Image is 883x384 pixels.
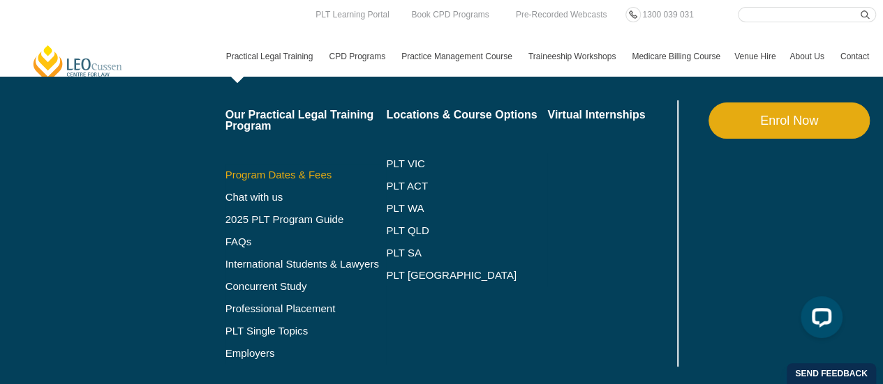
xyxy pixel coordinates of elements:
a: Virtual Internships [547,109,674,121]
a: PLT QLD [386,225,547,236]
a: Professional Placement [225,303,387,314]
a: Chat with us [225,192,387,203]
a: Practical Legal Training [219,36,322,77]
a: PLT WA [386,203,512,214]
a: PLT ACT [386,181,547,192]
a: Enrol Now [708,102,870,139]
a: CPD Programs [322,36,394,77]
iframe: LiveChat chat widget [789,291,848,349]
a: Traineeship Workshops [521,36,625,77]
a: Contact [833,36,876,77]
a: Book CPD Programs [408,7,492,22]
a: [PERSON_NAME] Centre for Law [31,44,124,84]
a: Program Dates & Fees [225,169,387,181]
span: 1300 039 031 [642,10,693,20]
a: Venue Hire [727,36,782,77]
a: PLT SA [386,247,547,259]
a: Practice Management Course [394,36,521,77]
a: PLT Single Topics [225,325,387,337]
a: Medicare Billing Course [625,36,727,77]
a: 2025 PLT Program Guide [225,214,352,225]
a: 1300 039 031 [639,7,697,22]
a: PLT VIC [386,158,547,169]
a: Locations & Course Options [386,109,547,121]
a: About Us [782,36,833,77]
a: International Students & Lawyers [225,259,387,270]
a: Our Practical Legal Training Program [225,109,387,132]
a: PLT [GEOGRAPHIC_DATA] [386,270,547,281]
a: Concurrent Study [225,281,387,292]
a: FAQs [225,236,387,247]
a: PLT Learning Portal [312,7,393,22]
a: Pre-Recorded Webcasts [512,7,611,22]
a: Employers [225,348,387,359]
